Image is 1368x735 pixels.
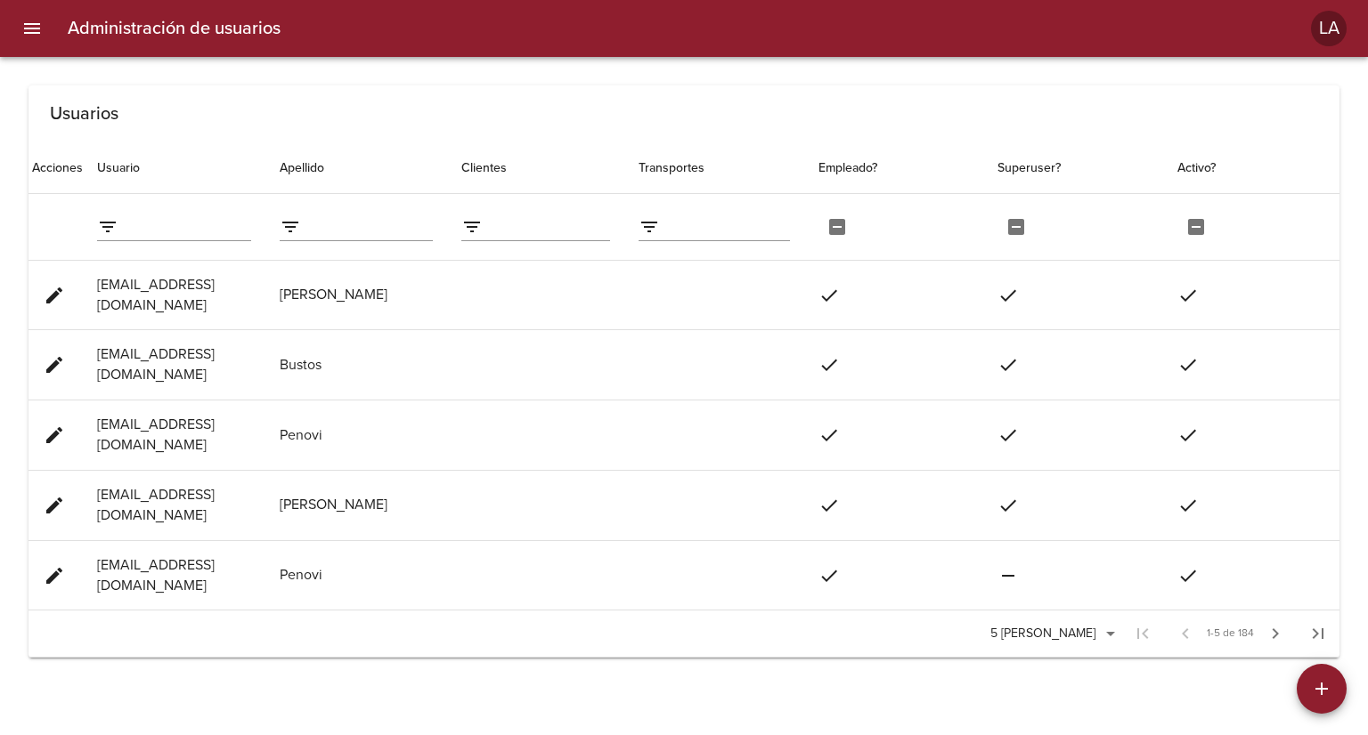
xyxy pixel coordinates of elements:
div: Usuario [97,157,140,179]
button: Editar usuario [33,484,76,527]
span: Activo? [1177,157,1244,179]
span: 1-5 de 184 [1207,625,1254,642]
span: Usuario [97,157,168,179]
button: Página siguiente [1254,612,1297,655]
span: Filtrar [639,216,660,238]
span: check [997,495,1040,516]
span: check [818,424,861,446]
h6: Usuarios [50,100,118,128]
td: [EMAIL_ADDRESS][DOMAIN_NAME] [83,260,265,330]
button: Editar usuario [33,343,76,386]
input: filter data by Clientes [490,213,610,241]
div: 5 [PERSON_NAME] [986,626,1100,642]
span: Transportes [639,157,733,179]
span: check [1177,285,1220,306]
button: Editar usuario [33,274,76,317]
span: check [997,424,1040,446]
div: Activo? [1177,157,1216,179]
div: Apellido [280,157,324,179]
span: check [1177,565,1220,586]
span: Empleado? [818,157,906,179]
div: 5 [PERSON_NAME] [979,621,1121,648]
span: edit [44,495,65,516]
td: [EMAIL_ADDRESS][DOMAIN_NAME] [83,330,265,400]
span: Clientes [461,157,535,179]
span: check [818,565,861,586]
span: check [818,354,861,376]
td: [EMAIL_ADDRESS][DOMAIN_NAME] [83,400,265,471]
span: check [1177,354,1220,376]
td: [EMAIL_ADDRESS][DOMAIN_NAME] [83,470,265,540]
h6: Administración de usuarios [68,14,281,43]
span: edit [44,285,65,306]
span: Primera página [1121,612,1164,655]
td: Penovi [265,400,447,471]
input: filter data by Usuario [126,213,251,241]
span: check [1177,424,1220,446]
button: menu [11,7,53,50]
button: Editar usuario [33,414,76,456]
span: Superuser? [997,157,1089,179]
span: edit [44,354,65,376]
div: LA [1311,11,1347,46]
button: Última página [1297,612,1339,655]
span: Filtrar [280,216,301,238]
span: edit [44,424,65,446]
td: [PERSON_NAME] [265,470,447,540]
span: Filtrar [97,216,118,238]
span: check [818,495,861,516]
span: Página anterior [1164,612,1207,655]
td: [PERSON_NAME] [265,260,447,330]
span: Apellido [280,157,353,179]
td: Bustos [265,330,447,400]
div: Transportes [639,157,704,179]
div: Clientes [461,157,507,179]
div: Abrir información de usuario [1311,11,1347,46]
span: check [997,285,1040,306]
span: check [997,354,1040,376]
input: filter data by Transportes [667,213,790,241]
div: Superuser? [997,157,1061,179]
button: Agregar usuario [1297,664,1347,714]
div: Empleado? [818,157,877,179]
td: [EMAIL_ADDRESS][DOMAIN_NAME] [83,540,265,610]
span: last_page [1307,623,1329,644]
span: edit [44,565,65,586]
span: Filtrar [461,216,483,238]
span: chevron_right [1265,623,1286,644]
span: remove [997,565,1040,586]
input: filter data by Apellido [308,213,433,241]
span: check [818,285,861,306]
span: check [1177,495,1220,516]
button: Editar usuario [33,554,76,597]
td: Penovi [265,540,447,610]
